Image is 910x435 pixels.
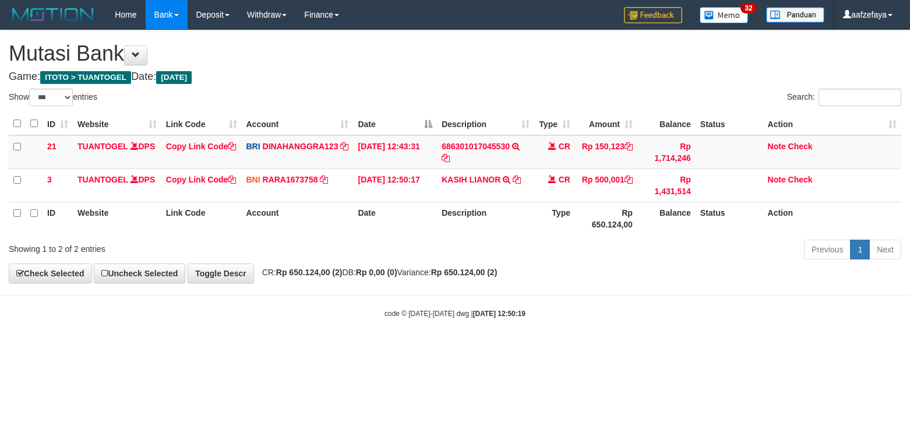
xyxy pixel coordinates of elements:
[624,7,682,23] img: Feedback.jpg
[442,153,450,163] a: Copy 686301017045530 to clipboard
[625,142,633,151] a: Copy Rp 150,123 to clipboard
[353,113,437,135] th: Date: activate to sort column descending
[763,202,901,235] th: Action
[625,175,633,184] a: Copy Rp 500,001 to clipboard
[700,7,749,23] img: Button%20Memo.svg
[696,113,763,135] th: Status
[788,175,813,184] a: Check
[559,142,570,151] span: CR
[740,3,756,13] span: 32
[768,175,786,184] a: Note
[442,175,500,184] a: KASIH LIANOR
[637,113,696,135] th: Balance
[242,113,354,135] th: Account: activate to sort column ascending
[156,71,192,84] span: [DATE]
[534,113,575,135] th: Type: activate to sort column ascending
[73,113,161,135] th: Website: activate to sort column ascending
[73,135,161,169] td: DPS
[353,202,437,235] th: Date
[575,135,637,169] td: Rp 150,123
[73,169,161,202] td: DPS
[9,89,97,106] label: Show entries
[166,175,237,184] a: Copy Link Code
[442,142,510,151] a: 686301017045530
[787,89,901,106] label: Search:
[242,202,354,235] th: Account
[353,135,437,169] td: [DATE] 12:43:31
[320,175,328,184] a: Copy RARA1673758 to clipboard
[9,42,901,65] h1: Mutasi Bank
[850,240,870,259] a: 1
[188,264,254,283] a: Toggle Descr
[353,169,437,202] td: [DATE] 12:50:17
[161,113,242,135] th: Link Code: activate to sort column ascending
[473,310,525,318] strong: [DATE] 12:50:19
[819,89,901,106] input: Search:
[534,202,575,235] th: Type
[256,268,498,277] span: CR: DB: Variance:
[161,202,242,235] th: Link Code
[43,113,73,135] th: ID: activate to sort column ascending
[437,113,534,135] th: Description: activate to sort column ascending
[276,268,343,277] strong: Rp 650.124,00 (2)
[575,169,637,202] td: Rp 500,001
[869,240,901,259] a: Next
[47,175,52,184] span: 3
[9,71,901,83] h4: Game: Date:
[637,202,696,235] th: Balance
[263,142,338,151] a: DINAHANGGRA123
[637,169,696,202] td: Rp 1,431,514
[696,202,763,235] th: Status
[431,268,498,277] strong: Rp 650.124,00 (2)
[575,113,637,135] th: Amount: activate to sort column ascending
[575,202,637,235] th: Rp 650.124,00
[559,175,570,184] span: CR
[788,142,813,151] a: Check
[246,142,260,151] span: BRI
[637,135,696,169] td: Rp 1,714,246
[437,202,534,235] th: Description
[47,142,57,151] span: 21
[43,202,73,235] th: ID
[9,238,371,255] div: Showing 1 to 2 of 2 entries
[40,71,131,84] span: ITOTO > TUANTOGEL
[29,89,73,106] select: Showentries
[513,175,521,184] a: Copy KASIH LIANOR to clipboard
[77,142,128,151] a: TUANTOGEL
[763,113,901,135] th: Action: activate to sort column ascending
[340,142,348,151] a: Copy DINAHANGGRA123 to clipboard
[9,264,92,283] a: Check Selected
[768,142,786,151] a: Note
[166,142,237,151] a: Copy Link Code
[77,175,128,184] a: TUANTOGEL
[804,240,851,259] a: Previous
[263,175,318,184] a: RARA1673758
[246,175,260,184] span: BNI
[73,202,161,235] th: Website
[766,7,824,23] img: panduan.png
[94,264,185,283] a: Uncheck Selected
[356,268,397,277] strong: Rp 0,00 (0)
[9,6,97,23] img: MOTION_logo.png
[385,310,525,318] small: code © [DATE]-[DATE] dwg |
